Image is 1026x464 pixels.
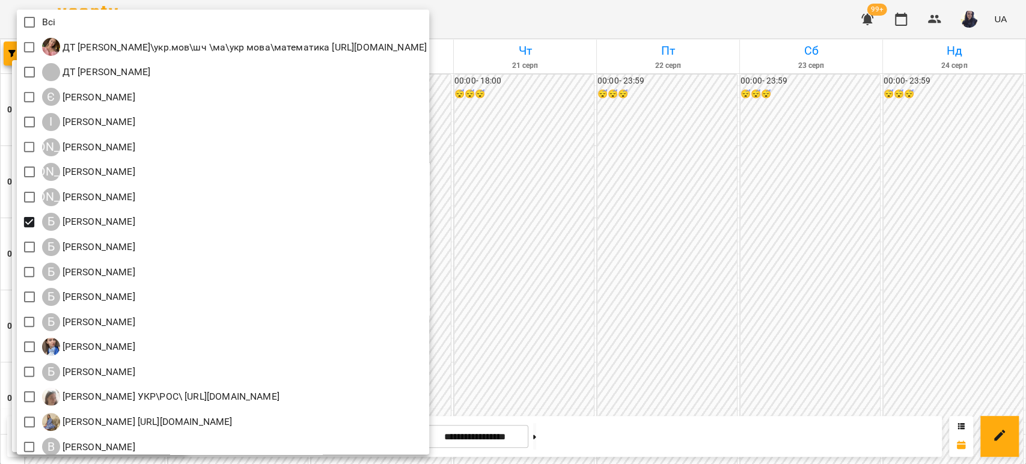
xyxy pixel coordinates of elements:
p: [PERSON_NAME] [URL][DOMAIN_NAME] [60,415,233,429]
a: В [PERSON_NAME] [42,438,135,456]
div: Бойчук Каріна [42,338,135,356]
p: [PERSON_NAME] [60,115,135,129]
p: [PERSON_NAME] [60,90,135,105]
p: ДТ [PERSON_NAME]\укр.мов\шч \ма\укр мова\математика [URL][DOMAIN_NAME] [60,40,427,55]
a: ДТ [PERSON_NAME]\укр.мов\шч \ма\укр мова\математика [URL][DOMAIN_NAME] [42,38,427,56]
p: [PERSON_NAME] [60,215,135,229]
a: Б [PERSON_NAME] [URL][DOMAIN_NAME] [42,413,233,431]
div: Іванова Катерина [42,113,135,131]
a: ДТ [PERSON_NAME] [42,63,151,81]
p: [PERSON_NAME] [60,315,135,329]
div: ДТ Бойко Юлія\укр.мов\шч \ма\укр мова\математика https://us06web.zoom.us/j/84886035086 [42,38,427,56]
a: Є [PERSON_NAME] [42,88,135,106]
a: [PERSON_NAME] [PERSON_NAME] [42,163,135,181]
div: Б [42,363,60,381]
div: В [42,438,60,456]
img: Б [42,388,60,406]
div: Біволару Аліна https://us06web.zoom.us/j/83742518055 [42,413,233,431]
a: Б [PERSON_NAME] [42,238,135,256]
p: [PERSON_NAME] [60,265,135,279]
div: Андрусенко Вероніка [42,163,135,181]
p: [PERSON_NAME] УКР\РОС\ [URL][DOMAIN_NAME] [60,389,279,404]
p: [PERSON_NAME] [60,240,135,254]
div: Балашова Наталія [42,213,135,231]
a: [PERSON_NAME] [PERSON_NAME] [42,138,135,156]
div: Абрамова Ірина [42,138,135,156]
p: [PERSON_NAME] [60,440,135,454]
div: Б [42,288,60,306]
div: Б [42,263,60,281]
p: [PERSON_NAME] [60,365,135,379]
div: ДТ Ірина Микитей [42,63,151,81]
p: [PERSON_NAME] [60,290,135,304]
p: Всі [42,15,55,29]
a: [PERSON_NAME] [PERSON_NAME] [42,188,135,206]
div: Є [42,88,60,106]
a: І [PERSON_NAME] [42,113,135,131]
img: Б [42,413,60,431]
p: [PERSON_NAME] [60,140,135,154]
a: Б [PERSON_NAME] [42,363,135,381]
a: Б [PERSON_NAME] [42,313,135,331]
div: Венюкова Єлизавета [42,438,135,456]
a: Б [PERSON_NAME] [42,288,135,306]
div: Анна Тест [42,188,135,206]
a: Б [PERSON_NAME] УКР\РОС\ [URL][DOMAIN_NAME] [42,388,279,406]
div: І [42,113,60,131]
a: Б [PERSON_NAME] [42,213,135,231]
a: Б [PERSON_NAME] [42,263,135,281]
div: [PERSON_NAME] [42,138,60,156]
div: Б [42,213,60,231]
p: [PERSON_NAME] [60,340,135,354]
div: Єфіменко Оксана [42,88,135,106]
div: Б [42,238,60,256]
p: [PERSON_NAME] [60,165,135,179]
div: [PERSON_NAME] [42,163,60,181]
div: Бєлькова Анастасія ДТ ЛОГОПЕД УКР\РОС\ https://us06web.zoom.us/j/87943953043 [42,388,279,406]
div: Б [42,313,60,331]
div: [PERSON_NAME] [42,188,60,206]
p: [PERSON_NAME] [60,190,135,204]
img: Б [42,338,60,356]
a: Б [PERSON_NAME] [42,338,135,356]
p: ДТ [PERSON_NAME] [60,65,151,79]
